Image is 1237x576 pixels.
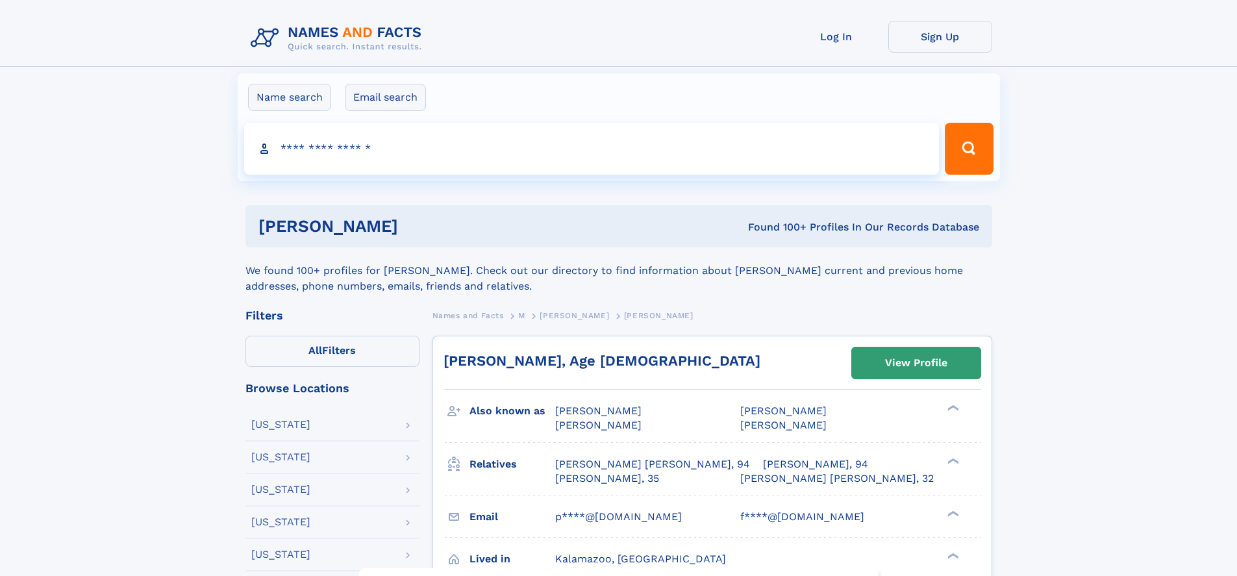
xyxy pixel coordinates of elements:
div: [US_STATE] [251,419,310,430]
div: ❯ [944,509,960,518]
h3: Relatives [469,453,555,475]
a: Sign Up [888,21,992,53]
h1: [PERSON_NAME] [258,218,573,234]
span: [PERSON_NAME] [740,405,827,417]
div: [US_STATE] [251,517,310,527]
a: [PERSON_NAME], 94 [763,457,868,471]
label: Filters [245,336,419,367]
h3: Lived in [469,548,555,570]
label: Name search [248,84,331,111]
div: ❯ [944,551,960,560]
div: [US_STATE] [251,484,310,495]
div: ❯ [944,404,960,412]
a: [PERSON_NAME], Age [DEMOGRAPHIC_DATA] [444,353,760,369]
div: Browse Locations [245,382,419,394]
span: All [308,344,322,357]
span: [PERSON_NAME] [555,405,642,417]
a: [PERSON_NAME] [PERSON_NAME], 94 [555,457,750,471]
a: [PERSON_NAME] [PERSON_NAME], 32 [740,471,934,486]
div: Found 100+ Profiles In Our Records Database [573,220,979,234]
span: Kalamazoo, [GEOGRAPHIC_DATA] [555,553,726,565]
div: ❯ [944,457,960,465]
a: [PERSON_NAME] [540,307,609,323]
div: View Profile [885,348,947,378]
h3: Email [469,506,555,528]
a: Log In [784,21,888,53]
span: M [518,311,525,320]
div: [US_STATE] [251,452,310,462]
span: [PERSON_NAME] [540,311,609,320]
span: [PERSON_NAME] [555,419,642,431]
div: Filters [245,310,419,321]
span: [PERSON_NAME] [624,311,693,320]
a: M [518,307,525,323]
input: search input [244,123,940,175]
div: We found 100+ profiles for [PERSON_NAME]. Check out our directory to find information about [PERS... [245,247,992,294]
label: Email search [345,84,426,111]
a: [PERSON_NAME], 35 [555,471,659,486]
a: View Profile [852,347,981,379]
h3: Also known as [469,400,555,422]
span: [PERSON_NAME] [740,419,827,431]
a: Names and Facts [432,307,504,323]
img: Logo Names and Facts [245,21,432,56]
div: [US_STATE] [251,549,310,560]
button: Search Button [945,123,993,175]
